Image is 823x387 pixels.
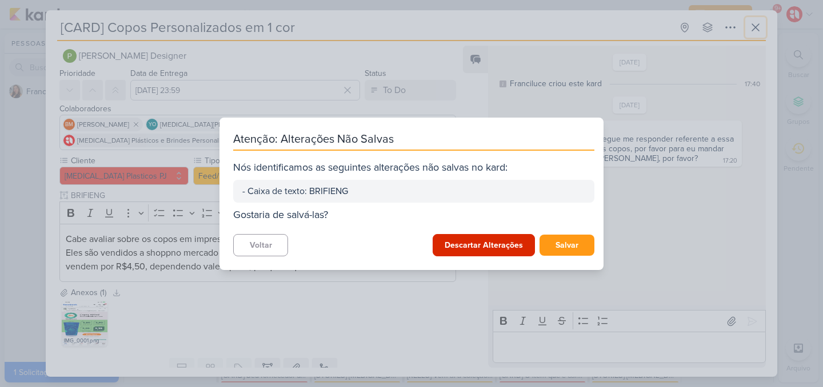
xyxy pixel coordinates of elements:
div: Atenção: Alterações Não Salvas [233,131,594,151]
div: Gostaria de salvá-las? [233,207,594,223]
div: Nós identificamos as seguintes alterações não salvas no kard: [233,160,594,175]
button: Voltar [233,234,288,256]
button: Descartar Alterações [433,234,535,256]
div: - Caixa de texto: BRIFIENG [242,184,585,198]
button: Salvar [540,235,594,256]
